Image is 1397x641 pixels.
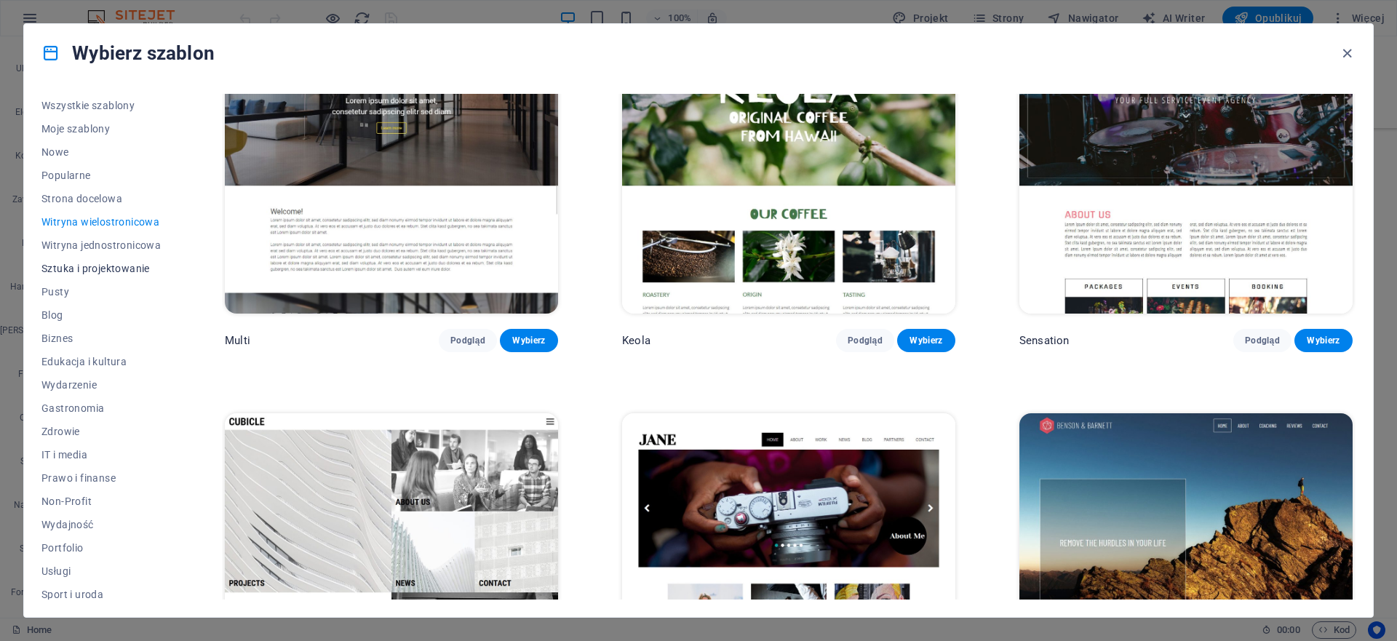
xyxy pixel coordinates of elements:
[41,210,161,234] button: Witryna wielostronicowa
[41,94,161,117] button: Wszystkie szablony
[41,356,161,367] span: Edukacja i kultura
[225,7,558,314] img: Multi
[439,329,497,352] button: Podgląd
[41,402,161,414] span: Gastronomia
[41,41,215,65] h4: Wybierz szablon
[41,426,161,437] span: Zdrowie
[41,373,161,397] button: Wydarzenie
[41,327,161,350] button: Biznes
[41,146,161,158] span: Nowe
[41,589,161,600] span: Sport i uroda
[41,519,161,530] span: Wydajność
[41,490,161,513] button: Non-Profit
[512,335,546,346] span: Wybierz
[500,329,558,352] button: Wybierz
[848,335,883,346] span: Podgląd
[41,309,161,321] span: Blog
[41,140,161,164] button: Nowe
[225,333,250,348] p: Multi
[41,187,161,210] button: Strona docelowa
[41,466,161,490] button: Prawo i finanse
[1294,329,1353,352] button: Wybierz
[41,100,161,111] span: Wszystkie szablony
[1233,329,1291,352] button: Podgląd
[41,542,161,554] span: Portfolio
[41,472,161,484] span: Prawo i finanse
[41,234,161,257] button: Witryna jednostronicowa
[41,257,161,280] button: Sztuka i projektowanie
[41,443,161,466] button: IT i media
[41,583,161,606] button: Sport i uroda
[1306,335,1341,346] span: Wybierz
[1019,333,1069,348] p: Sensation
[1245,335,1280,346] span: Podgląd
[41,123,161,135] span: Moje szablony
[41,560,161,583] button: Usługi
[41,263,161,274] span: Sztuka i projektowanie
[836,329,894,352] button: Podgląd
[897,329,955,352] button: Wybierz
[41,303,161,327] button: Blog
[41,379,161,391] span: Wydarzenie
[41,239,161,251] span: Witryna jednostronicowa
[622,7,955,314] img: Keola
[41,164,161,187] button: Popularne
[143,495,223,516] span: Dodaj elementy
[41,117,161,140] button: Moje szablony
[41,350,161,373] button: Edukacja i kultura
[41,193,161,204] span: Strona docelowa
[17,432,432,536] div: Upuść treść tutaj
[41,420,161,443] button: Zdrowie
[41,495,161,507] span: Non-Profit
[41,216,161,228] span: Witryna wielostronicowa
[41,397,161,420] button: Gastronomia
[229,495,306,516] span: Wklej schowek
[41,333,161,344] span: Biznes
[909,335,944,346] span: Wybierz
[41,565,161,577] span: Usługi
[41,449,161,461] span: IT i media
[41,536,161,560] button: Portfolio
[1019,7,1353,314] img: Sensation
[41,280,161,303] button: Pusty
[41,286,161,298] span: Pusty
[41,513,161,536] button: Wydajność
[622,333,650,348] p: Keola
[450,335,485,346] span: Podgląd
[41,170,161,181] span: Popularne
